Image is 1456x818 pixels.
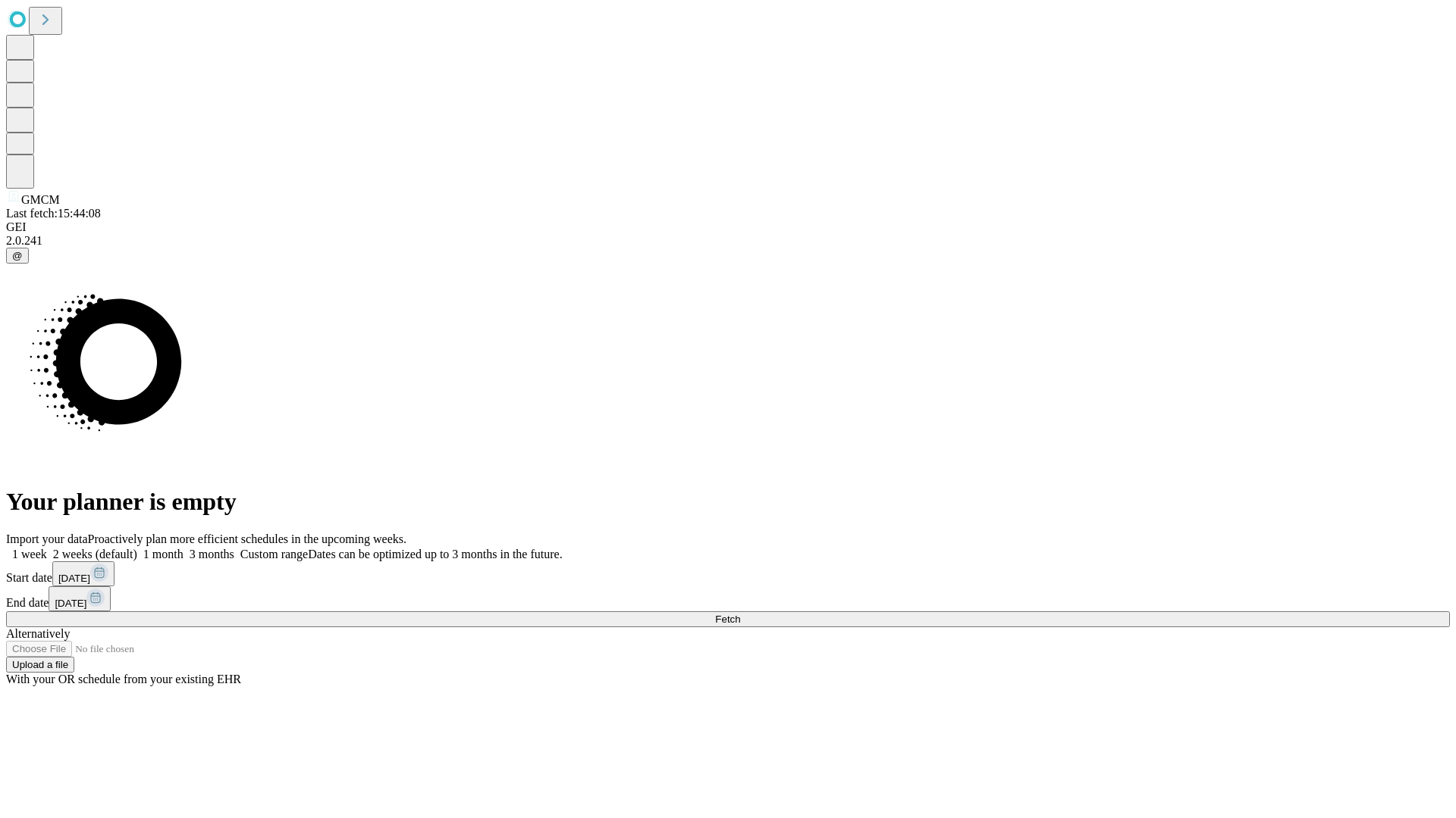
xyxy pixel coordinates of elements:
[49,586,111,611] button: [DATE]
[715,613,740,625] span: Fetch
[6,673,241,685] span: With your OR schedule from your existing EHR
[58,573,90,584] span: [DATE]
[240,548,308,560] span: Custom range
[6,561,1450,586] div: Start date
[6,234,1450,248] div: 2.0.241
[55,598,86,609] span: [DATE]
[12,250,23,261] span: @
[21,193,60,206] span: GMCM
[6,248,29,264] button: @
[6,532,88,545] span: Import your data
[6,488,1450,516] h1: Your planner is empty
[6,586,1450,611] div: End date
[6,220,1450,234] div: GEI
[53,548,137,560] span: 2 weeks (default)
[12,548,47,560] span: 1 week
[88,532,406,545] span: Proactively plan more efficient schedules in the upcoming weeks.
[6,627,70,640] span: Alternatively
[190,548,234,560] span: 3 months
[143,548,184,560] span: 1 month
[52,561,115,586] button: [DATE]
[6,657,74,673] button: Upload a file
[6,207,101,220] span: Last fetch: 15:44:08
[6,611,1450,627] button: Fetch
[308,548,562,560] span: Dates can be optimized up to 3 months in the future.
